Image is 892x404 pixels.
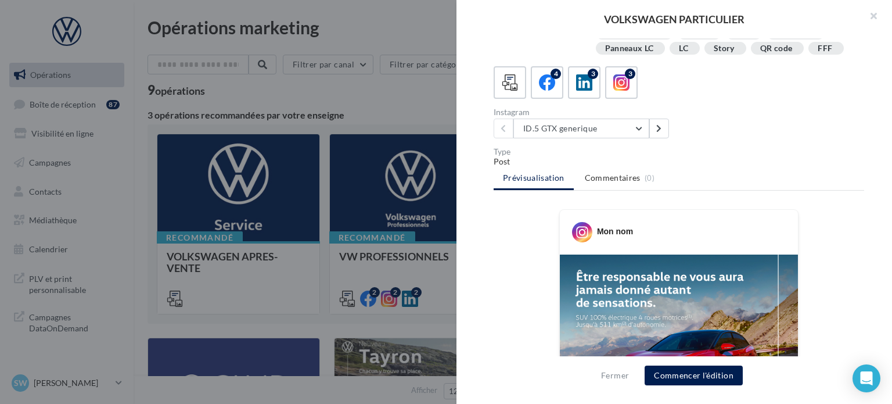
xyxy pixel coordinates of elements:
div: Open Intercom Messenger [853,364,880,392]
div: Type [494,148,864,156]
div: FFF [818,44,832,53]
span: Commentaires [585,172,641,184]
div: Story [714,44,735,53]
div: VOLKSWAGEN PARTICULIER [475,14,873,24]
div: Panneaux LC [605,44,654,53]
button: Fermer [596,369,634,382]
div: 3 [588,69,598,79]
div: Mon nom [597,226,633,237]
div: 4 [551,69,561,79]
div: QR code [760,44,792,53]
button: Commencer l'édition [645,366,743,385]
div: Post [494,156,864,167]
span: (0) [645,173,654,183]
button: ID.5 GTX generique [513,119,649,138]
div: Instagram [494,108,674,116]
div: 3 [625,69,635,79]
div: LC [679,44,688,53]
